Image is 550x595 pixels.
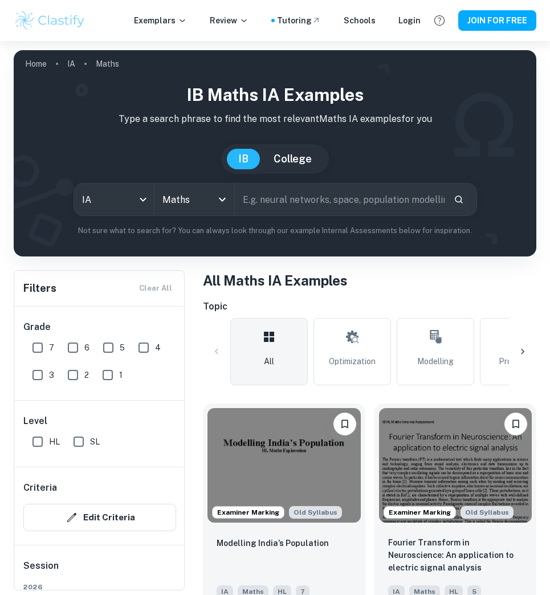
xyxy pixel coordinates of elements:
[203,300,536,313] h6: Topic
[14,9,86,32] img: Clastify logo
[49,369,54,381] span: 3
[384,507,455,517] span: Examiner Marking
[333,413,356,435] button: Please log in to bookmark exemplars
[155,341,161,354] span: 4
[461,506,514,519] span: Old Syllabus
[14,50,536,256] img: profile cover
[235,184,445,215] input: E.g. neural networks, space, population modelling...
[23,320,176,334] h6: Grade
[504,413,527,435] button: Please log in to bookmark exemplars
[264,355,274,368] span: All
[499,355,539,368] span: Probability
[203,270,536,291] h1: All Maths IA Examples
[23,414,176,428] h6: Level
[417,355,454,368] span: Modelling
[84,369,89,381] span: 2
[207,408,361,523] img: Maths IA example thumbnail: Modelling India’s Population
[74,184,154,215] div: IA
[90,435,100,448] span: SL
[25,56,47,72] a: Home
[289,506,342,519] span: Old Syllabus
[379,408,532,523] img: Maths IA example thumbnail: Fourier Transform in Neuroscience: An ap
[23,225,527,237] p: Not sure what to search for? You can always look through our example Internal Assessments below f...
[49,341,54,354] span: 7
[23,559,176,582] h6: Session
[23,82,527,108] h1: IB Maths IA examples
[277,14,321,27] a: Tutoring
[23,504,176,531] button: Edit Criteria
[214,191,230,207] button: Open
[289,506,342,519] div: Although this IA is written for the old math syllabus (last exam in November 2020), the current I...
[210,14,248,27] p: Review
[23,112,527,126] p: Type a search phrase to find the most relevant Maths IA examples for you
[329,355,376,368] span: Optimization
[120,341,125,354] span: 5
[119,369,123,381] span: 1
[430,11,449,30] button: Help and Feedback
[458,10,536,31] button: JOIN FOR FREE
[262,149,323,169] button: College
[134,14,187,27] p: Exemplars
[344,14,376,27] a: Schools
[213,507,284,517] span: Examiner Marking
[96,58,119,70] p: Maths
[23,582,176,592] span: 2026
[23,481,57,495] h6: Criteria
[449,190,468,209] button: Search
[388,536,523,574] p: Fourier Transform in Neuroscience: An application to electric signal analysis
[217,537,329,549] p: Modelling India’s Population
[67,56,75,72] a: IA
[23,280,56,296] h6: Filters
[227,149,260,169] button: IB
[84,341,89,354] span: 6
[398,14,421,27] a: Login
[49,435,60,448] span: HL
[461,506,514,519] div: Although this IA is written for the old math syllabus (last exam in November 2020), the current I...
